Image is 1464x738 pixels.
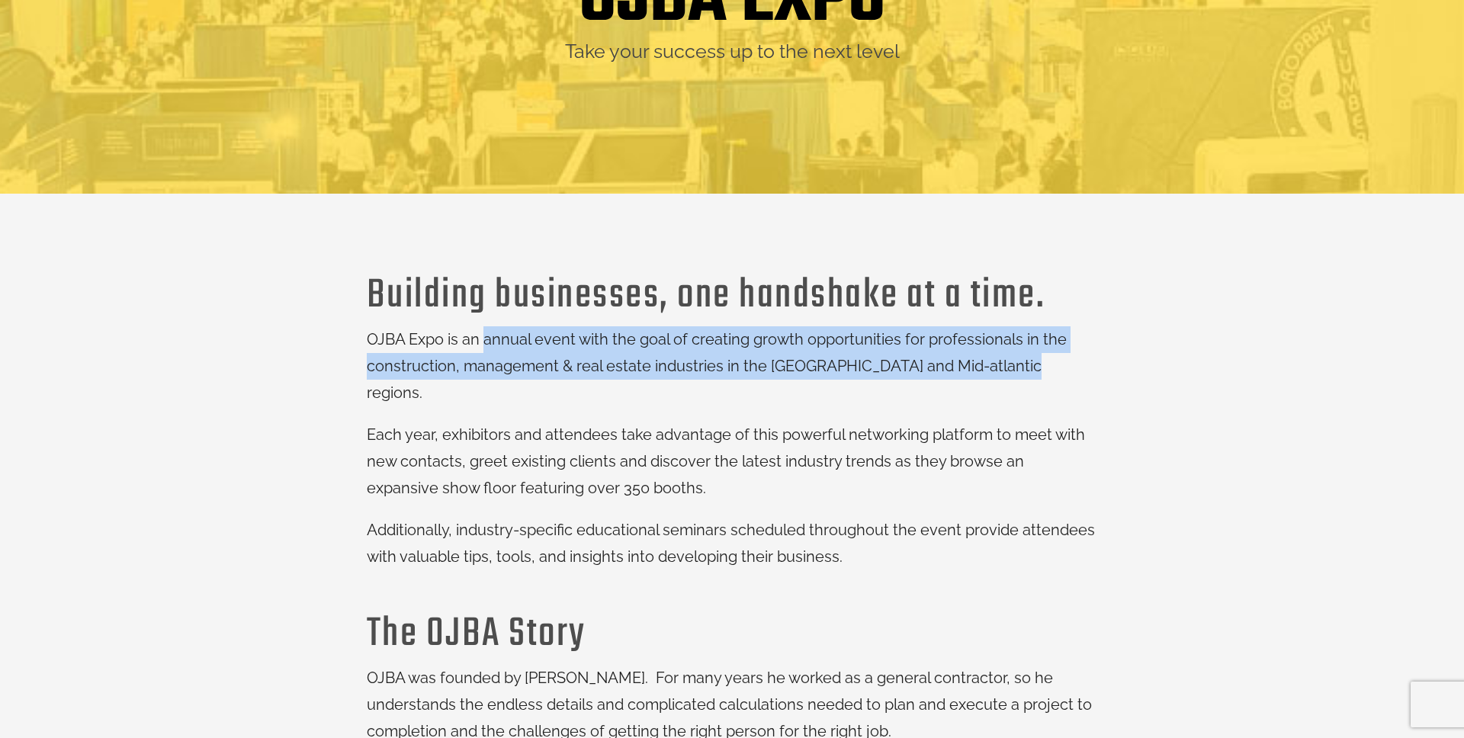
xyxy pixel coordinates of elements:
p: OJBA Expo is an annual event with the goal of creating growth opportunities for professionals in ... [367,326,1098,406]
h3: Building businesses, one handshake at a time. [367,285,1098,307]
p: Each year, exhibitors and attendees take advantage of this powerful networking platform to meet w... [367,422,1098,502]
p: Additionally, industry-specific educational seminars scheduled throughout the event provide atten... [367,517,1098,570]
h2: Take your success up to the next level [210,39,1254,64]
h3: The OJBA Story [367,624,1098,646]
